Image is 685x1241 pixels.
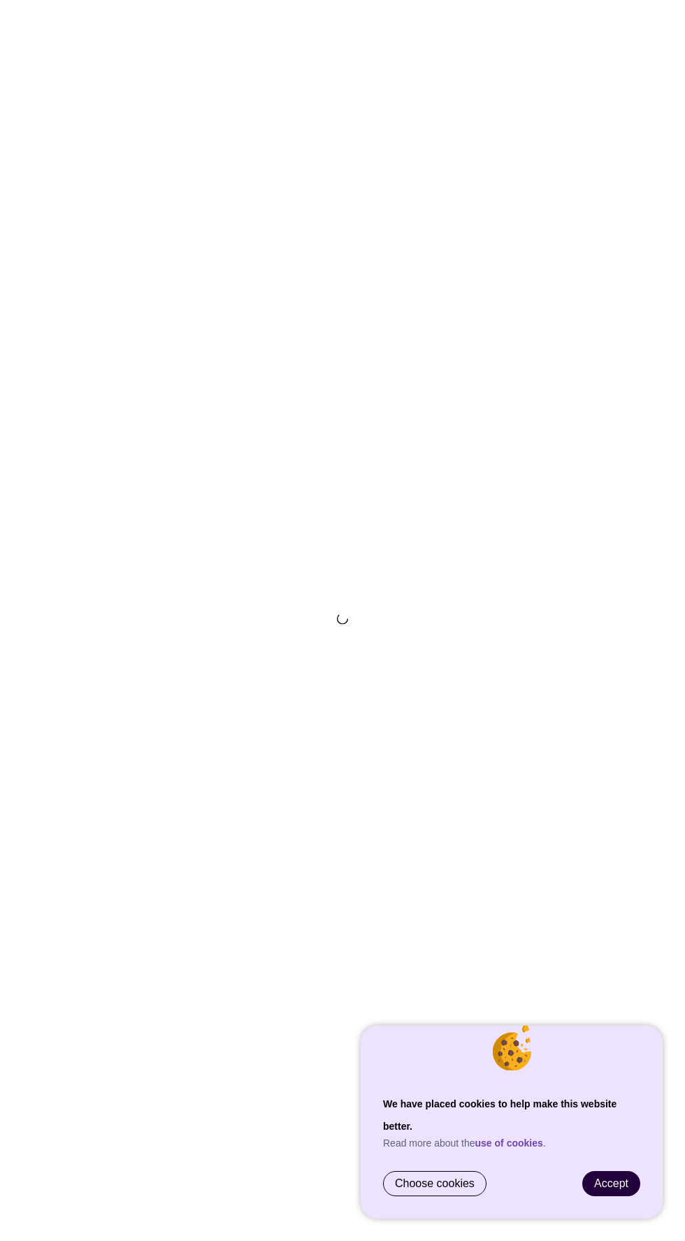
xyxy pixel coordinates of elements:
[383,1098,616,1132] strong: We have placed cookies to help make this website better.
[475,1137,543,1149] a: use of cookies
[395,1177,475,1190] span: Choose cookies
[583,1172,640,1196] a: Accept
[384,1172,486,1196] a: Choose cookies
[594,1177,628,1189] span: Accept
[383,1137,640,1149] p: Read more about the .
